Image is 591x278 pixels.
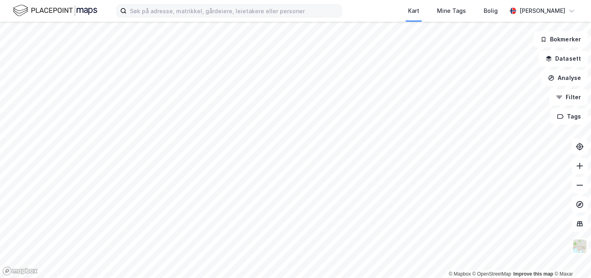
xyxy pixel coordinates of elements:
img: logo.f888ab2527a4732fd821a326f86c7f29.svg [13,4,97,18]
button: Bokmerker [534,31,588,47]
button: Analyse [541,70,588,86]
button: Datasett [539,51,588,67]
a: Mapbox homepage [2,266,38,276]
div: Mine Tags [437,6,466,16]
a: Improve this map [513,271,553,277]
input: Søk på adresse, matrikkel, gårdeiere, leietakere eller personer [127,5,341,17]
div: [PERSON_NAME] [519,6,565,16]
div: Kontrollprogram for chat [551,239,591,278]
img: Z [572,239,587,254]
a: OpenStreetMap [472,271,511,277]
iframe: Chat Widget [551,239,591,278]
a: Mapbox [449,271,471,277]
div: Kart [408,6,419,16]
button: Filter [549,89,588,105]
div: Bolig [484,6,498,16]
button: Tags [550,108,588,125]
